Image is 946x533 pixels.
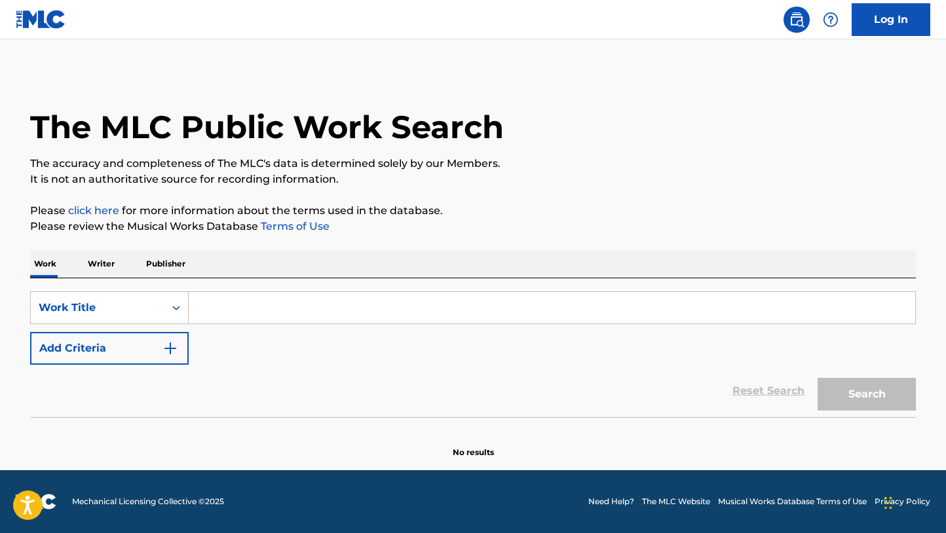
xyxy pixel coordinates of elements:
img: help [823,12,839,28]
a: The MLC Website [642,496,710,507]
p: The accuracy and completeness of The MLC's data is determined solely by our Members. [30,156,916,172]
a: Public Search [784,7,810,33]
span: Mechanical Licensing Collective © 2025 [72,496,224,507]
button: Add Criteria [30,332,189,365]
a: Privacy Policy [875,496,930,507]
img: MLC Logo [16,10,66,29]
img: search [789,12,804,28]
div: Drag [884,483,892,523]
p: No results [453,431,494,458]
p: Please review the Musical Works Database [30,219,916,234]
img: logo [16,494,56,509]
form: Search Form [30,291,916,417]
a: click here [68,204,119,217]
div: Work Title [39,300,157,316]
a: Terms of Use [258,220,330,232]
p: Writer [84,250,119,278]
a: Log In [852,3,930,36]
iframe: Chat Widget [880,470,946,533]
img: 9d2ae6d4665cec9f34b9.svg [162,340,178,356]
a: Musical Works Database Terms of Use [718,496,867,507]
h1: The MLC Public Work Search [30,107,504,147]
p: Please for more information about the terms used in the database. [30,203,916,219]
div: Help [818,7,844,33]
p: Work [30,250,60,278]
a: Need Help? [588,496,634,507]
p: Publisher [142,250,189,278]
p: It is not an authoritative source for recording information. [30,172,916,187]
